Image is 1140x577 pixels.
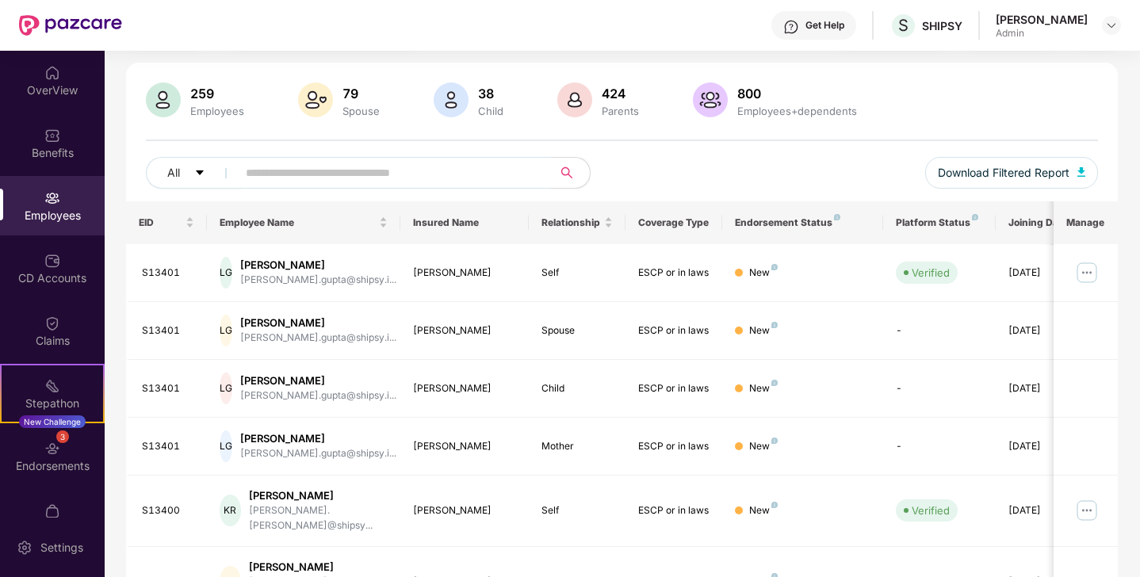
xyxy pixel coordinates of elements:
img: svg+xml;base64,PHN2ZyBpZD0iQmVuZWZpdHMiIHhtbG5zPSJodHRwOi8vd3d3LnczLm9yZy8yMDAwL3N2ZyIgd2lkdGg9Ij... [44,128,60,143]
img: svg+xml;base64,PHN2ZyB4bWxucz0iaHR0cDovL3d3dy53My5vcmcvMjAwMC9zdmciIHhtbG5zOnhsaW5rPSJodHRwOi8vd3... [557,82,592,117]
div: Spouse [339,105,383,117]
th: Manage [1054,201,1118,244]
div: S13401 [142,381,194,396]
div: New [749,323,778,338]
button: search [551,157,591,189]
div: SHIPSY [922,18,962,33]
div: [PERSON_NAME] [240,373,396,388]
img: svg+xml;base64,PHN2ZyB4bWxucz0iaHR0cDovL3d3dy53My5vcmcvMjAwMC9zdmciIHdpZHRoPSI4IiBoZWlnaHQ9IjgiIH... [771,502,778,508]
div: [PERSON_NAME].gupta@shipsy.i... [240,388,396,403]
div: Endorsement Status [735,216,870,229]
div: S13400 [142,503,194,518]
img: svg+xml;base64,PHN2ZyB4bWxucz0iaHR0cDovL3d3dy53My5vcmcvMjAwMC9zdmciIHdpZHRoPSI4IiBoZWlnaHQ9IjgiIH... [972,214,978,220]
img: svg+xml;base64,PHN2ZyBpZD0iQ0RfQWNjb3VudHMiIGRhdGEtbmFtZT0iQ0QgQWNjb3VudHMiIHhtbG5zPSJodHRwOi8vd3... [44,253,60,269]
th: EID [126,201,207,244]
div: [PERSON_NAME] [413,266,517,281]
img: svg+xml;base64,PHN2ZyB4bWxucz0iaHR0cDovL3d3dy53My5vcmcvMjAwMC9zdmciIHhtbG5zOnhsaW5rPSJodHRwOi8vd3... [146,82,181,117]
th: Relationship [529,201,625,244]
img: svg+xml;base64,PHN2ZyB4bWxucz0iaHR0cDovL3d3dy53My5vcmcvMjAwMC9zdmciIHhtbG5zOnhsaW5rPSJodHRwOi8vd3... [298,82,333,117]
span: EID [139,216,182,229]
div: Self [541,503,613,518]
span: caret-down [194,167,205,180]
div: [PERSON_NAME].gupta@shipsy.i... [240,331,396,346]
img: svg+xml;base64,PHN2ZyBpZD0iU2V0dGluZy0yMHgyMCIgeG1sbnM9Imh0dHA6Ly93d3cudzMub3JnLzIwMDAvc3ZnIiB3aW... [17,540,33,556]
div: [DATE] [1008,381,1080,396]
div: Verified [912,265,950,281]
div: [PERSON_NAME].gupta@shipsy.i... [240,446,396,461]
div: [PERSON_NAME] [996,12,1088,27]
img: svg+xml;base64,PHN2ZyBpZD0iSGVscC0zMngzMiIgeG1sbnM9Imh0dHA6Ly93d3cudzMub3JnLzIwMDAvc3ZnIiB3aWR0aD... [783,19,799,35]
div: New Challenge [19,415,86,428]
div: 79 [339,86,383,101]
div: New [749,439,778,454]
div: Spouse [541,323,613,338]
img: svg+xml;base64,PHN2ZyB4bWxucz0iaHR0cDovL3d3dy53My5vcmcvMjAwMC9zdmciIHdpZHRoPSI4IiBoZWlnaHQ9IjgiIH... [771,380,778,386]
td: - [883,418,996,476]
img: svg+xml;base64,PHN2ZyB4bWxucz0iaHR0cDovL3d3dy53My5vcmcvMjAwMC9zdmciIHdpZHRoPSI4IiBoZWlnaHQ9IjgiIH... [771,438,778,444]
div: ESCP or in laws [638,381,710,396]
img: New Pazcare Logo [19,15,122,36]
div: [DATE] [1008,266,1080,281]
div: Platform Status [896,216,983,229]
img: svg+xml;base64,PHN2ZyBpZD0iQ2xhaW0iIHhtbG5zPSJodHRwOi8vd3d3LnczLm9yZy8yMDAwL3N2ZyIgd2lkdGg9IjIwIi... [44,315,60,331]
div: Child [475,105,507,117]
img: svg+xml;base64,PHN2ZyB4bWxucz0iaHR0cDovL3d3dy53My5vcmcvMjAwMC9zdmciIHdpZHRoPSIyMSIgaGVpZ2h0PSIyMC... [44,378,60,394]
div: [PERSON_NAME] [240,258,396,273]
img: svg+xml;base64,PHN2ZyB4bWxucz0iaHR0cDovL3d3dy53My5vcmcvMjAwMC9zdmciIHhtbG5zOnhsaW5rPSJodHRwOi8vd3... [434,82,469,117]
img: svg+xml;base64,PHN2ZyB4bWxucz0iaHR0cDovL3d3dy53My5vcmcvMjAwMC9zdmciIHdpZHRoPSI4IiBoZWlnaHQ9IjgiIH... [771,264,778,270]
img: svg+xml;base64,PHN2ZyBpZD0iRHJvcGRvd24tMzJ4MzIiIHhtbG5zPSJodHRwOi8vd3d3LnczLm9yZy8yMDAwL3N2ZyIgd2... [1105,19,1118,32]
div: Verified [912,502,950,518]
div: Stepathon [2,395,103,411]
span: All [167,164,180,182]
span: Employee Name [220,216,376,229]
div: Get Help [805,19,844,32]
div: LG [220,257,232,288]
div: [PERSON_NAME].gupta@shipsy.i... [240,273,396,288]
div: New [749,266,778,281]
img: svg+xml;base64,PHN2ZyB4bWxucz0iaHR0cDovL3d3dy53My5vcmcvMjAwMC9zdmciIHdpZHRoPSI4IiBoZWlnaHQ9IjgiIH... [834,214,840,220]
div: ESCP or in laws [638,266,710,281]
div: 259 [187,86,247,101]
div: S13401 [142,266,194,281]
span: S [898,16,909,35]
div: [PERSON_NAME] [413,503,517,518]
div: Self [541,266,613,281]
div: [PERSON_NAME] [249,488,388,503]
img: svg+xml;base64,PHN2ZyB4bWxucz0iaHR0cDovL3d3dy53My5vcmcvMjAwMC9zdmciIHhtbG5zOnhsaW5rPSJodHRwOi8vd3... [1077,167,1085,177]
div: ESCP or in laws [638,439,710,454]
img: svg+xml;base64,PHN2ZyBpZD0iSG9tZSIgeG1sbnM9Imh0dHA6Ly93d3cudzMub3JnLzIwMDAvc3ZnIiB3aWR0aD0iMjAiIG... [44,65,60,81]
div: [DATE] [1008,439,1080,454]
div: ESCP or in laws [638,323,710,338]
td: - [883,302,996,360]
span: Download Filtered Report [938,164,1069,182]
th: Joining Date [996,201,1092,244]
div: KR [220,495,241,526]
div: LG [220,430,232,462]
div: 38 [475,86,507,101]
button: Allcaret-down [146,157,243,189]
div: New [749,381,778,396]
td: - [883,360,996,418]
img: svg+xml;base64,PHN2ZyBpZD0iRW1wbG95ZWVzIiB4bWxucz0iaHR0cDovL3d3dy53My5vcmcvMjAwMC9zdmciIHdpZHRoPS... [44,190,60,206]
button: Download Filtered Report [925,157,1098,189]
div: Parents [599,105,642,117]
div: [DATE] [1008,503,1080,518]
div: Mother [541,439,613,454]
div: [PERSON_NAME] [413,323,517,338]
div: S13401 [142,439,194,454]
div: 3 [56,430,69,443]
div: New [749,503,778,518]
img: svg+xml;base64,PHN2ZyB4bWxucz0iaHR0cDovL3d3dy53My5vcmcvMjAwMC9zdmciIHdpZHRoPSI4IiBoZWlnaHQ9IjgiIH... [771,322,778,328]
img: svg+xml;base64,PHN2ZyBpZD0iRW5kb3JzZW1lbnRzIiB4bWxucz0iaHR0cDovL3d3dy53My5vcmcvMjAwMC9zdmciIHdpZH... [44,441,60,457]
span: Relationship [541,216,601,229]
div: LG [220,373,232,404]
div: Child [541,381,613,396]
div: [PERSON_NAME].[PERSON_NAME]@shipsy... [249,503,388,533]
div: [PERSON_NAME] [240,431,396,446]
div: Settings [36,540,88,556]
img: manageButton [1074,260,1100,285]
div: [DATE] [1008,323,1080,338]
span: search [551,166,582,179]
img: svg+xml;base64,PHN2ZyB4bWxucz0iaHR0cDovL3d3dy53My5vcmcvMjAwMC9zdmciIHhtbG5zOnhsaW5rPSJodHRwOi8vd3... [693,82,728,117]
th: Coverage Type [625,201,722,244]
